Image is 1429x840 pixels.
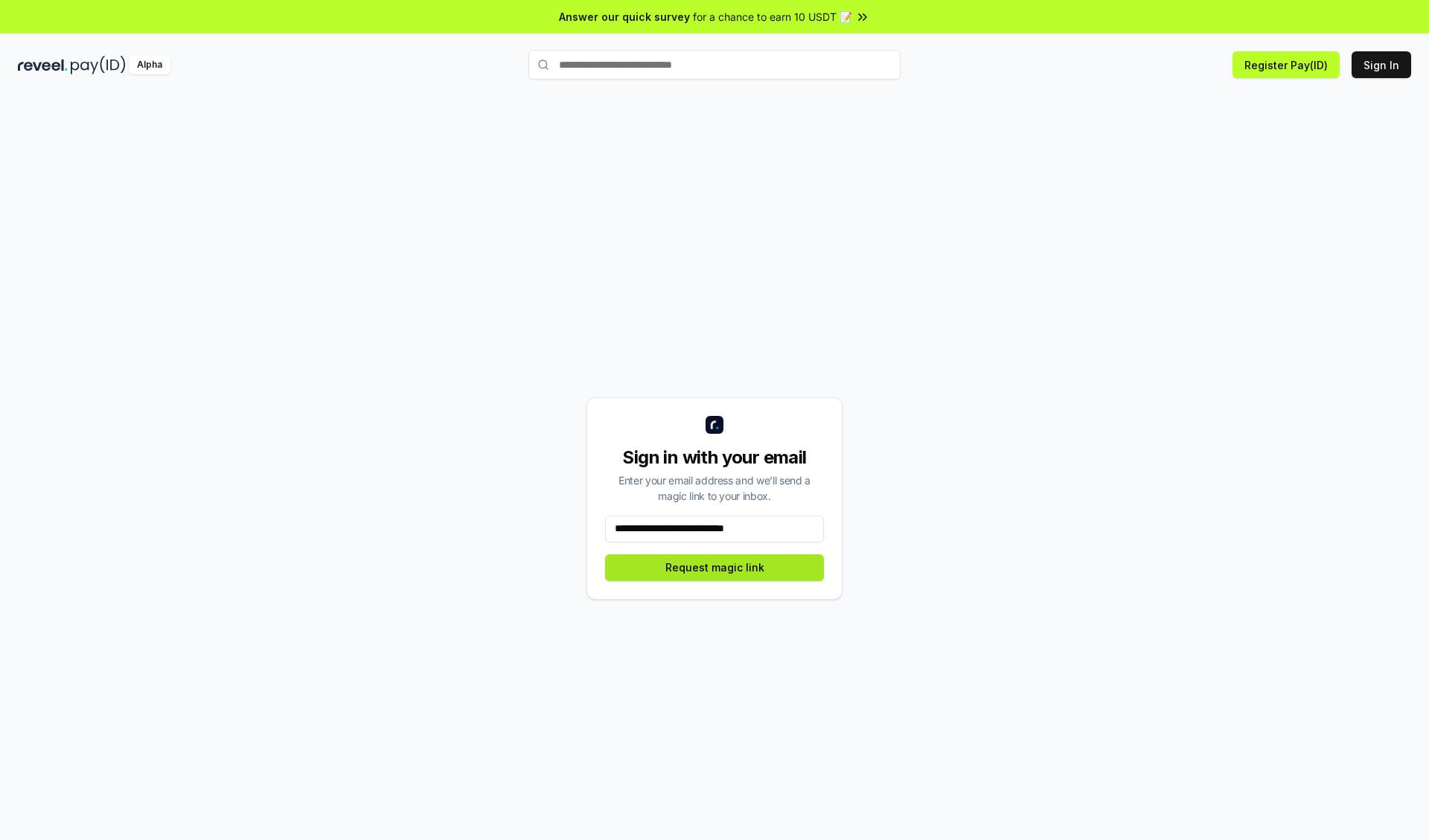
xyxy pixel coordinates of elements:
div: Sign in with your email [605,446,824,469]
div: Enter your email address and we’ll send a magic link to your inbox. [605,472,824,504]
img: reveel_dark [18,56,68,74]
span: Answer our quick survey [559,9,690,25]
img: pay_id [71,56,126,74]
button: Register Pay(ID) [1233,51,1340,78]
button: Request magic link [605,554,824,581]
span: for a chance to earn 10 USDT 📝 [693,9,852,25]
div: Alpha [129,56,170,74]
button: Sign In [1352,51,1411,78]
img: logo_small [706,416,723,434]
